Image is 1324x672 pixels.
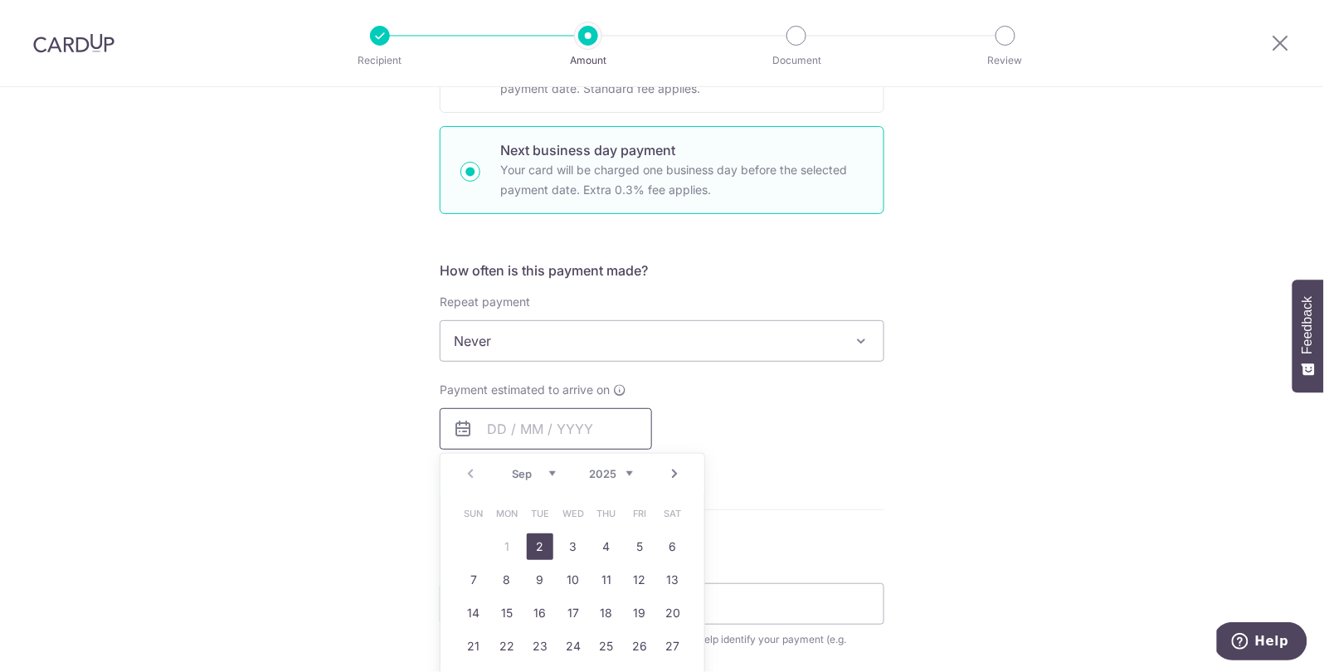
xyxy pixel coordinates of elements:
p: Review [944,52,1067,69]
a: 23 [527,633,553,660]
iframe: Opens a widget where you can find more information [1217,622,1307,664]
span: Thursday [593,500,620,527]
span: Monday [494,500,520,527]
a: 15 [494,600,520,626]
a: 21 [460,633,487,660]
a: 26 [626,633,653,660]
img: CardUp [33,33,114,53]
a: 13 [660,567,686,593]
a: 19 [626,600,653,626]
a: 25 [593,633,620,660]
span: Never [441,321,883,361]
a: 11 [593,567,620,593]
a: 14 [460,600,487,626]
a: 5 [626,533,653,560]
span: Saturday [660,500,686,527]
span: Wednesday [560,500,587,527]
span: Feedback [1301,296,1316,354]
a: 2 [527,533,553,560]
span: Sunday [460,500,487,527]
a: 27 [660,633,686,660]
a: 8 [494,567,520,593]
span: Tuesday [527,500,553,527]
a: 20 [660,600,686,626]
input: DD / MM / YYYY [440,408,652,450]
button: Feedback - Show survey [1292,280,1324,392]
a: 7 [460,567,487,593]
p: Recipient [319,52,441,69]
p: Your card will be charged one business day before the selected payment date. Extra 0.3% fee applies. [500,160,864,200]
a: 24 [560,633,587,660]
span: Payment estimated to arrive on [440,382,610,398]
label: Repeat payment [440,294,530,310]
a: 6 [660,533,686,560]
a: 3 [560,533,587,560]
a: 17 [560,600,587,626]
p: Document [735,52,858,69]
a: 22 [494,633,520,660]
a: 16 [527,600,553,626]
a: 4 [593,533,620,560]
span: Never [440,320,884,362]
a: Next [664,464,684,484]
span: Friday [626,500,653,527]
a: 12 [626,567,653,593]
a: 18 [593,600,620,626]
p: Amount [527,52,650,69]
a: 10 [560,567,587,593]
h5: How often is this payment made? [440,261,884,280]
a: 9 [527,567,553,593]
p: Next business day payment [500,140,864,160]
